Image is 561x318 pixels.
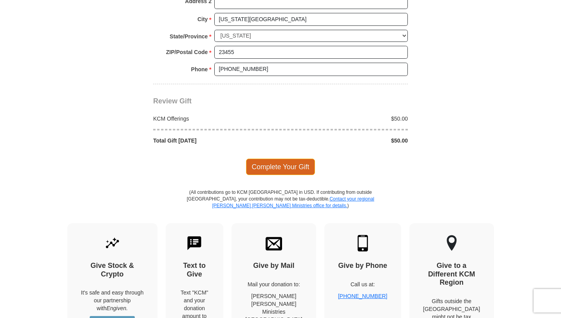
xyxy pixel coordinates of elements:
[246,159,315,175] span: Complete Your Gift
[338,262,387,270] h4: Give by Phone
[81,289,144,312] p: It's safe and easy through our partnership with
[149,115,281,123] div: KCM Offerings
[266,235,282,251] img: envelope.svg
[280,115,412,123] div: $50.00
[170,31,208,42] strong: State/Province
[446,235,457,251] img: other-region
[179,262,210,278] h4: Text to Give
[81,262,144,278] h4: Give Stock & Crypto
[153,97,192,105] span: Review Gift
[245,280,302,288] p: Mail your donation to:
[355,235,371,251] img: mobile.svg
[423,262,480,287] h4: Give to a Different KCM Region
[191,64,208,75] strong: Phone
[338,293,387,299] a: [PHONE_NUMBER]
[186,189,375,223] p: (All contributions go to KCM [GEOGRAPHIC_DATA] in USD. If contributing from outside [GEOGRAPHIC_D...
[186,235,203,251] img: text-to-give.svg
[280,137,412,145] div: $50.00
[104,235,121,251] img: give-by-stock.svg
[197,14,208,25] strong: City
[166,47,208,58] strong: ZIP/Postal Code
[107,305,128,311] i: Engiven.
[338,280,387,288] p: Call us at:
[149,137,281,145] div: Total Gift [DATE]
[245,262,302,270] h4: Give by Mail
